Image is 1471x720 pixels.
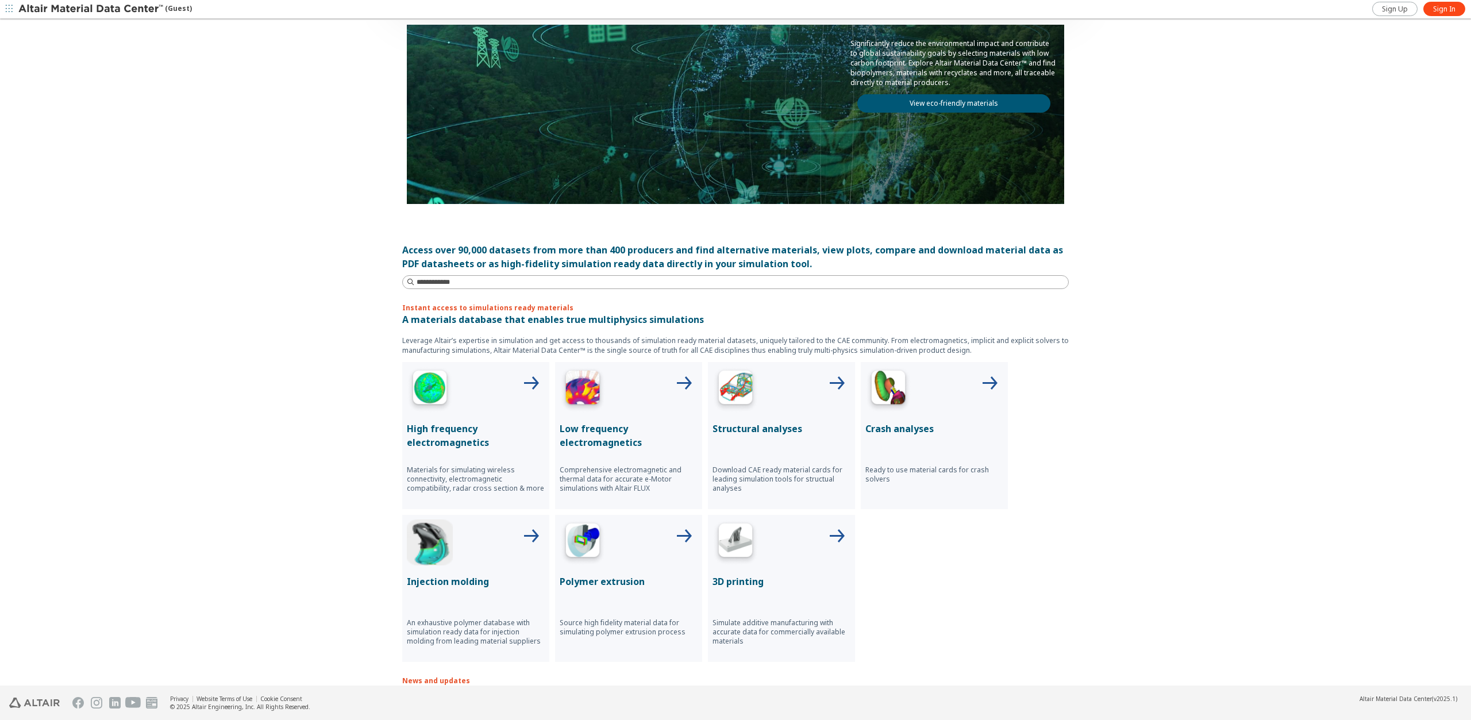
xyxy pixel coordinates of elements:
[170,695,188,703] a: Privacy
[407,575,545,588] p: Injection molding
[260,695,302,703] a: Cookie Consent
[402,303,1069,313] p: Instant access to simulations ready materials
[708,362,855,509] button: Structural Analyses IconStructural analysesDownload CAE ready material cards for leading simulati...
[1360,695,1457,703] div: (v2025.1)
[865,422,1003,436] p: Crash analyses
[402,336,1069,355] p: Leverage Altair’s expertise in simulation and get access to thousands of simulation ready materia...
[865,465,1003,484] p: Ready to use material cards for crash solvers
[18,3,192,15] div: (Guest)
[560,422,698,449] p: Low frequency electromagnetics
[713,367,758,413] img: Structural Analyses Icon
[407,367,453,413] img: High Frequency Icon
[407,618,545,646] p: An exhaustive polymer database with simulation ready data for injection molding from leading mate...
[402,313,1069,326] p: A materials database that enables true multiphysics simulations
[402,362,549,509] button: High Frequency IconHigh frequency electromagneticsMaterials for simulating wireless connectivity,...
[560,618,698,637] p: Source high fidelity material data for simulating polymer extrusion process
[1372,2,1418,16] a: Sign Up
[1423,2,1465,16] a: Sign In
[560,465,698,493] p: Comprehensive electromagnetic and thermal data for accurate e-Motor simulations with Altair FLUX
[560,519,606,565] img: Polymer Extrusion Icon
[857,94,1050,113] a: View eco-friendly materials
[18,3,165,15] img: Altair Material Data Center
[713,575,850,588] p: 3D printing
[708,515,855,662] button: 3D Printing Icon3D printingSimulate additive manufacturing with accurate data for commercially av...
[555,515,702,662] button: Polymer Extrusion IconPolymer extrusionSource high fidelity material data for simulating polymer ...
[713,422,850,436] p: Structural analyses
[170,703,310,711] div: © 2025 Altair Engineering, Inc. All Rights Reserved.
[560,575,698,588] p: Polymer extrusion
[9,698,60,708] img: Altair Engineering
[407,422,545,449] p: High frequency electromagnetics
[555,362,702,509] button: Low Frequency IconLow frequency electromagneticsComprehensive electromagnetic and thermal data fo...
[402,515,549,662] button: Injection Molding IconInjection moldingAn exhaustive polymer database with simulation ready data ...
[1360,695,1432,703] span: Altair Material Data Center
[407,519,453,565] img: Injection Molding Icon
[407,465,545,493] p: Materials for simulating wireless connectivity, electromagnetic compatibility, radar cross sectio...
[1382,5,1408,14] span: Sign Up
[861,362,1008,509] button: Crash Analyses IconCrash analysesReady to use material cards for crash solvers
[197,695,252,703] a: Website Terms of Use
[713,618,850,646] p: Simulate additive manufacturing with accurate data for commercially available materials
[865,367,911,413] img: Crash Analyses Icon
[713,465,850,493] p: Download CAE ready material cards for leading simulation tools for structual analyses
[1433,5,1455,14] span: Sign In
[402,676,1069,686] p: News and updates
[402,243,1069,271] div: Access over 90,000 datasets from more than 400 producers and find alternative materials, view plo...
[560,367,606,413] img: Low Frequency Icon
[850,38,1057,87] p: Significantly reduce the environmental impact and contribute to global sustainability goals by se...
[713,519,758,565] img: 3D Printing Icon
